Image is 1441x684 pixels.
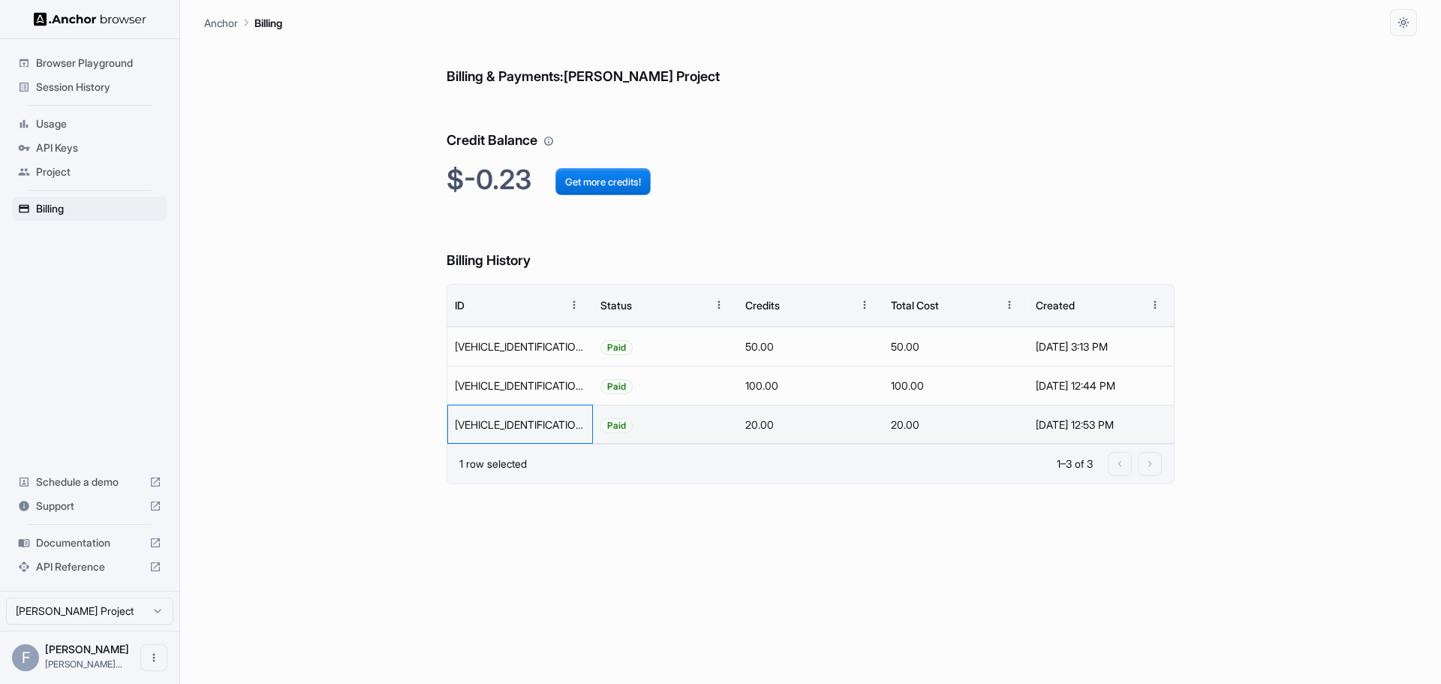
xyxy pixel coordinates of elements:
p: Anchor [204,15,238,31]
div: Billing [12,197,167,221]
span: Billing [36,201,161,216]
div: 50.00 [883,327,1029,366]
div: Project [12,160,167,184]
span: Documentation [36,535,143,550]
span: Fábio Filho [45,643,129,655]
div: 1 row selected [459,457,527,472]
button: Sort [969,291,996,318]
div: Usage [12,112,167,136]
span: fabio.filho@tessai.io [45,658,122,670]
button: Menu [1142,291,1169,318]
div: F [12,644,39,671]
div: ID [455,299,465,312]
button: Get more credits! [555,168,651,195]
button: Sort [1115,291,1142,318]
div: 100.00 [883,366,1029,405]
h6: Billing & Payments: [PERSON_NAME] Project [447,36,1175,88]
h6: Billing History [447,220,1175,272]
div: Total Cost [891,299,939,312]
h6: Credit Balance [447,100,1175,152]
div: 20.00 [883,405,1029,444]
button: Menu [996,291,1023,318]
img: Anchor Logo [34,12,146,26]
div: Session History [12,75,167,99]
span: Usage [36,116,161,131]
div: 0BR05600FD6989000 [447,366,593,405]
p: Billing [254,15,282,31]
div: [DATE] 3:13 PM [1036,327,1166,366]
span: API Reference [36,559,143,574]
span: Paid [601,328,632,366]
div: Created [1036,299,1075,312]
span: Browser Playground [36,56,161,71]
div: [DATE] 12:53 PM [1036,405,1166,444]
h2: $-0.23 [447,164,1175,196]
div: API Reference [12,555,167,579]
button: Sort [534,291,561,318]
button: Sort [678,291,705,318]
div: Browser Playground [12,51,167,75]
span: Session History [36,80,161,95]
div: API Keys [12,136,167,160]
div: [DATE] 12:44 PM [1036,366,1166,405]
span: Schedule a demo [36,475,143,490]
span: Project [36,164,161,179]
div: 10W60550T49343208 [447,405,593,444]
button: Menu [561,291,588,318]
button: Menu [705,291,733,318]
span: Support [36,499,143,514]
span: Paid [601,367,632,405]
div: Support [12,494,167,518]
div: Documentation [12,531,167,555]
p: 1–3 of 3 [1057,457,1093,472]
nav: breadcrumb [204,14,282,31]
button: Menu [851,291,878,318]
span: Paid [601,406,632,444]
div: Status [600,299,632,312]
div: Schedule a demo [12,470,167,494]
span: API Keys [36,140,161,155]
div: 73X41557EL0235025 [447,327,593,366]
button: Open menu [140,644,167,671]
div: Credits [745,299,780,312]
div: 20.00 [738,405,883,444]
svg: Your credit balance will be consumed as you use the API. Visit the usage page to view a breakdown... [543,136,554,146]
button: Sort [824,291,851,318]
div: 100.00 [738,366,883,405]
div: 50.00 [738,327,883,366]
